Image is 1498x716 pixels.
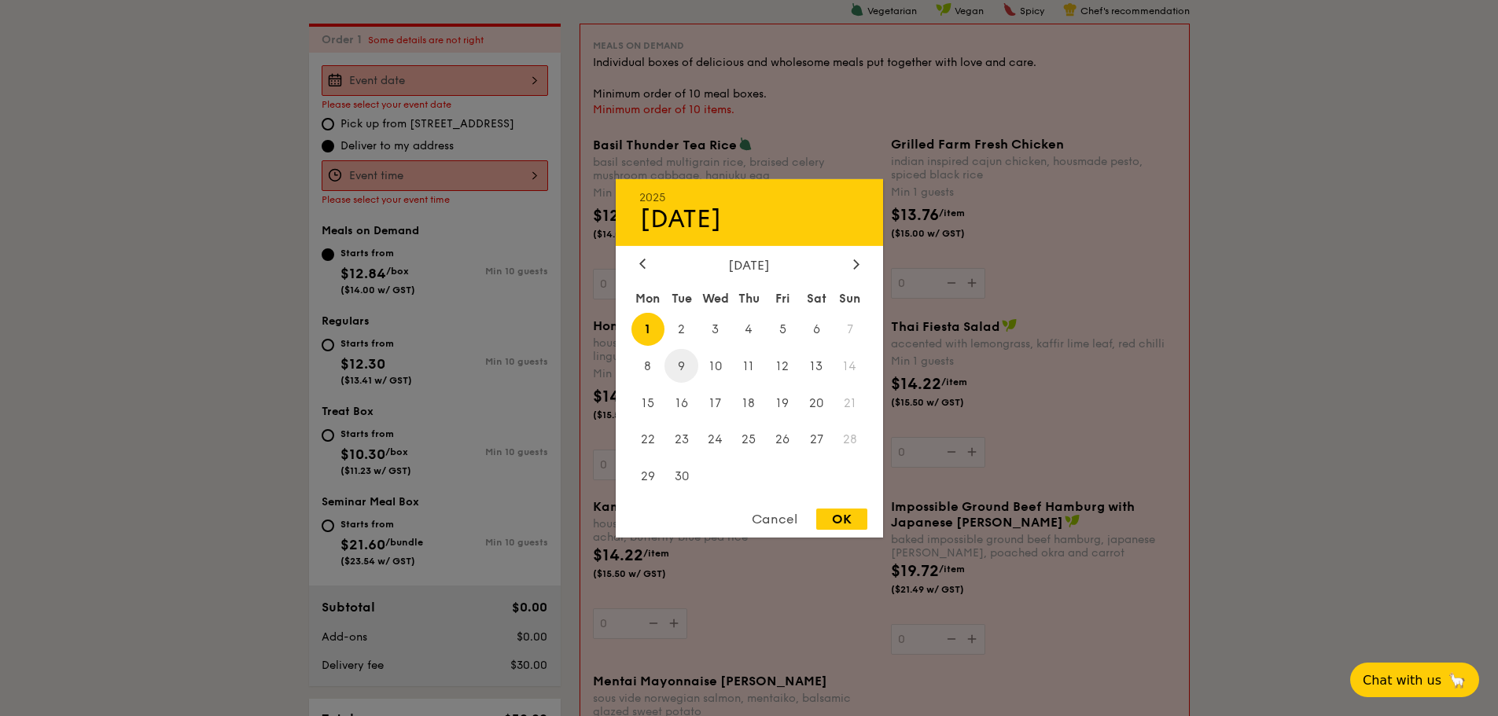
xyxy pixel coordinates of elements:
[732,284,766,312] div: Thu
[698,349,732,383] span: 10
[800,423,834,457] span: 27
[732,349,766,383] span: 11
[631,312,665,346] span: 1
[698,386,732,420] span: 17
[800,284,834,312] div: Sat
[800,312,834,346] span: 6
[800,349,834,383] span: 13
[639,190,859,204] div: 2025
[664,312,698,346] span: 2
[664,423,698,457] span: 23
[834,349,867,383] span: 14
[631,284,665,312] div: Mon
[766,312,800,346] span: 5
[664,284,698,312] div: Tue
[766,423,800,457] span: 26
[631,460,665,494] span: 29
[766,349,800,383] span: 12
[631,349,665,383] span: 8
[766,386,800,420] span: 19
[834,423,867,457] span: 28
[800,386,834,420] span: 20
[631,386,665,420] span: 15
[664,349,698,383] span: 9
[766,284,800,312] div: Fri
[834,386,867,420] span: 21
[639,204,859,233] div: [DATE]
[639,257,859,272] div: [DATE]
[834,312,867,346] span: 7
[664,386,698,420] span: 16
[732,312,766,346] span: 4
[698,284,732,312] div: Wed
[736,509,813,530] div: Cancel
[631,423,665,457] span: 22
[1350,663,1479,697] button: Chat with us🦙
[732,386,766,420] span: 18
[698,312,732,346] span: 3
[1448,671,1467,689] span: 🦙
[698,423,732,457] span: 24
[732,423,766,457] span: 25
[834,284,867,312] div: Sun
[1363,673,1441,688] span: Chat with us
[664,460,698,494] span: 30
[816,509,867,530] div: OK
